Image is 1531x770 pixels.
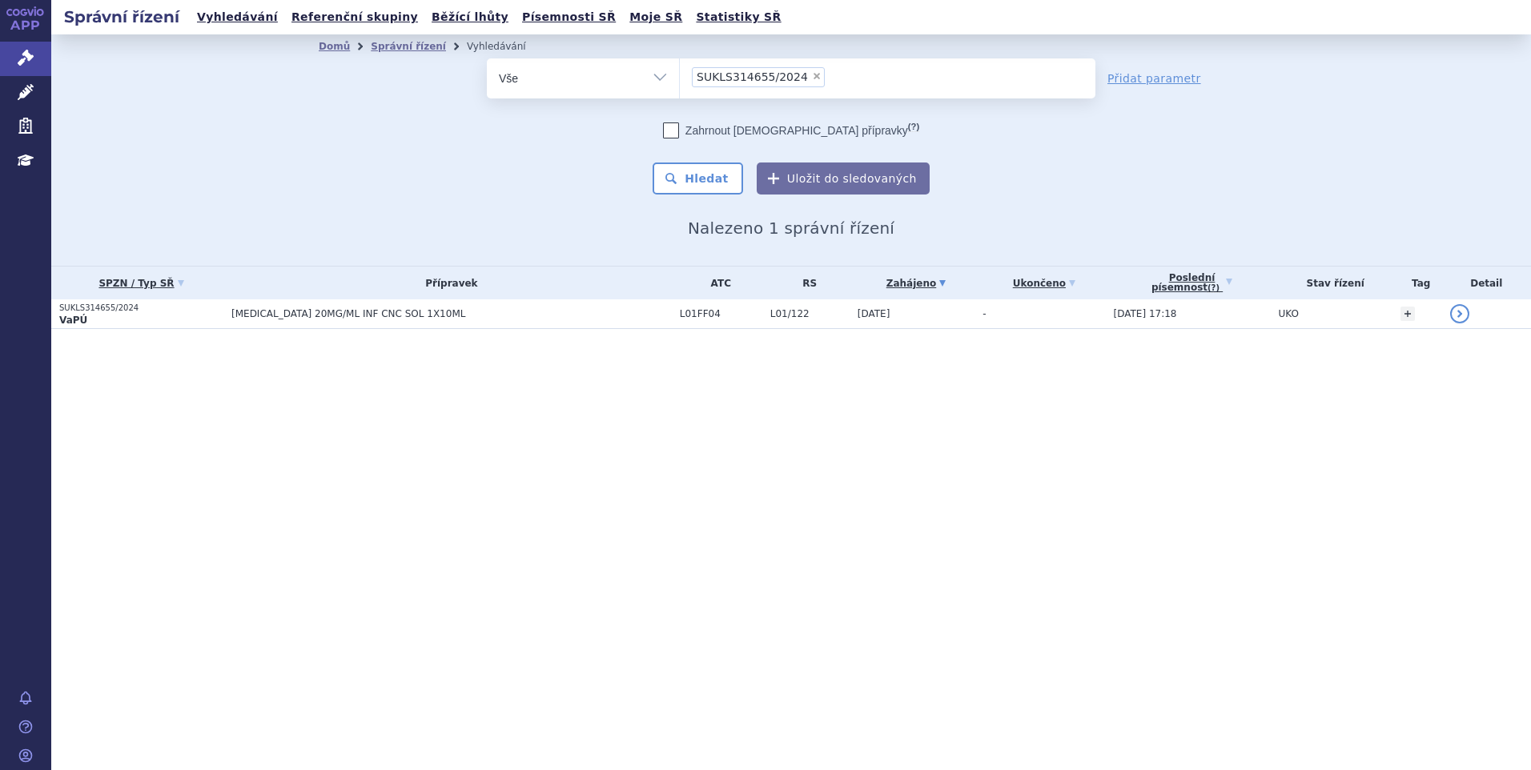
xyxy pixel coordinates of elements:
abbr: (?) [908,122,919,132]
abbr: (?) [1208,283,1220,293]
span: × [812,71,822,81]
th: Tag [1392,267,1442,299]
th: RS [762,267,850,299]
p: SUKLS314655/2024 [59,303,223,314]
span: L01/122 [770,308,850,319]
strong: VaPÚ [59,315,87,326]
span: [MEDICAL_DATA] 20MG/ML INF CNC SOL 1X10ML [231,308,632,319]
span: Nalezeno 1 správní řízení [688,219,894,238]
span: - [982,308,986,319]
button: Hledat [653,162,743,195]
a: Běžící lhůty [427,6,513,28]
input: SUKLS314655/2024 [830,66,838,86]
a: Domů [319,41,350,52]
a: Ukončeno [982,272,1105,295]
a: Statistiky SŘ [691,6,786,28]
a: Poslednípísemnost(?) [1114,267,1271,299]
span: [DATE] 17:18 [1114,308,1177,319]
a: SPZN / Typ SŘ [59,272,223,295]
th: ATC [672,267,762,299]
span: SUKLS314655/2024 [697,71,808,82]
button: Uložit do sledovaných [757,162,930,195]
li: Vyhledávání [467,34,547,58]
span: UKO [1279,308,1299,319]
h2: Správní řízení [51,6,192,28]
a: Referenční skupiny [287,6,423,28]
a: + [1400,307,1415,321]
a: Správní řízení [371,41,446,52]
th: Přípravek [223,267,672,299]
a: Zahájeno [858,272,974,295]
a: detail [1450,304,1469,323]
a: Písemnosti SŘ [517,6,621,28]
span: [DATE] [858,308,890,319]
span: L01FF04 [680,308,762,319]
a: Přidat parametr [1107,70,1201,86]
th: Detail [1442,267,1531,299]
a: Vyhledávání [192,6,283,28]
label: Zahrnout [DEMOGRAPHIC_DATA] přípravky [663,122,919,138]
a: Moje SŘ [625,6,687,28]
th: Stav řízení [1271,267,1392,299]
